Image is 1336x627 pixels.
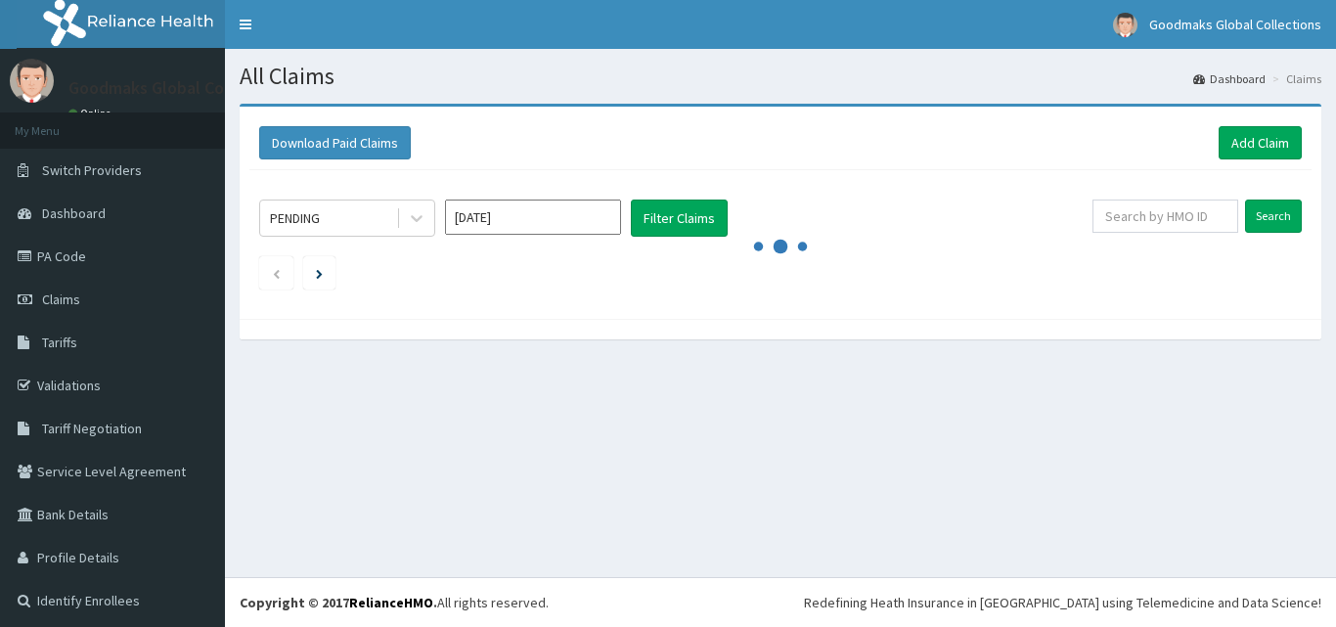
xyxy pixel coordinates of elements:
button: Download Paid Claims [259,126,411,159]
footer: All rights reserved. [225,577,1336,627]
button: Filter Claims [631,200,728,237]
span: Claims [42,291,80,308]
p: Goodmaks Global Collections [68,79,291,97]
span: Switch Providers [42,161,142,179]
div: Redefining Heath Insurance in [GEOGRAPHIC_DATA] using Telemedicine and Data Science! [804,593,1321,612]
img: User Image [10,59,54,103]
span: Dashboard [42,204,106,222]
h1: All Claims [240,64,1321,89]
a: Previous page [272,264,281,282]
input: Search by HMO ID [1092,200,1238,233]
span: Goodmaks Global Collections [1149,16,1321,33]
a: Online [68,107,115,120]
a: Dashboard [1193,70,1266,87]
span: Tariff Negotiation [42,420,142,437]
a: Add Claim [1219,126,1302,159]
input: Search [1245,200,1302,233]
div: PENDING [270,208,320,228]
span: Tariffs [42,334,77,351]
strong: Copyright © 2017 . [240,594,437,611]
img: User Image [1113,13,1137,37]
svg: audio-loading [751,217,810,276]
a: Next page [316,264,323,282]
li: Claims [1268,70,1321,87]
a: RelianceHMO [349,594,433,611]
input: Select Month and Year [445,200,621,235]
